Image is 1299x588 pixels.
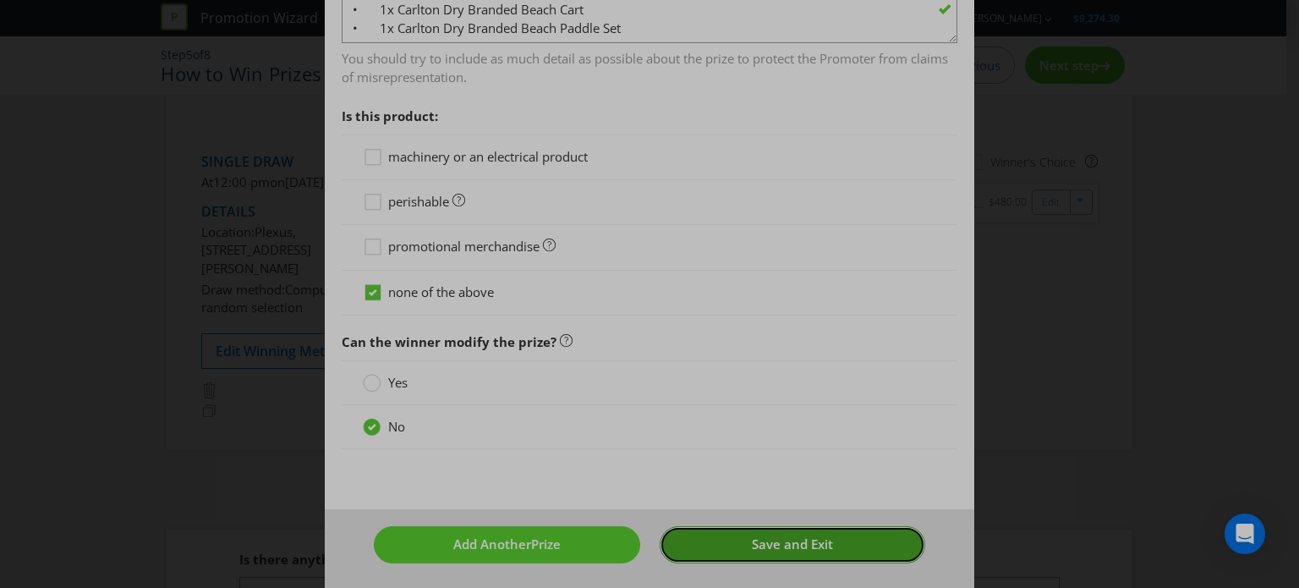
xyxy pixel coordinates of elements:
div: Open Intercom Messenger [1225,514,1265,554]
span: Prize [531,536,561,552]
span: Add Another [453,536,531,552]
span: none of the above [388,283,494,300]
span: promotional merchandise [388,238,540,255]
button: Save and Exit [660,526,925,563]
span: Save and Exit [752,536,833,552]
span: Can the winner modify the prize? [342,333,556,350]
span: You should try to include as much detail as possible about the prize to protect the Promoter from... [342,44,957,86]
span: Yes [388,374,408,391]
span: machinery or an electrical product [388,148,588,165]
button: Add AnotherPrize [374,526,639,563]
span: perishable [388,193,449,210]
span: Is this product: [342,107,438,124]
span: No [388,418,405,435]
